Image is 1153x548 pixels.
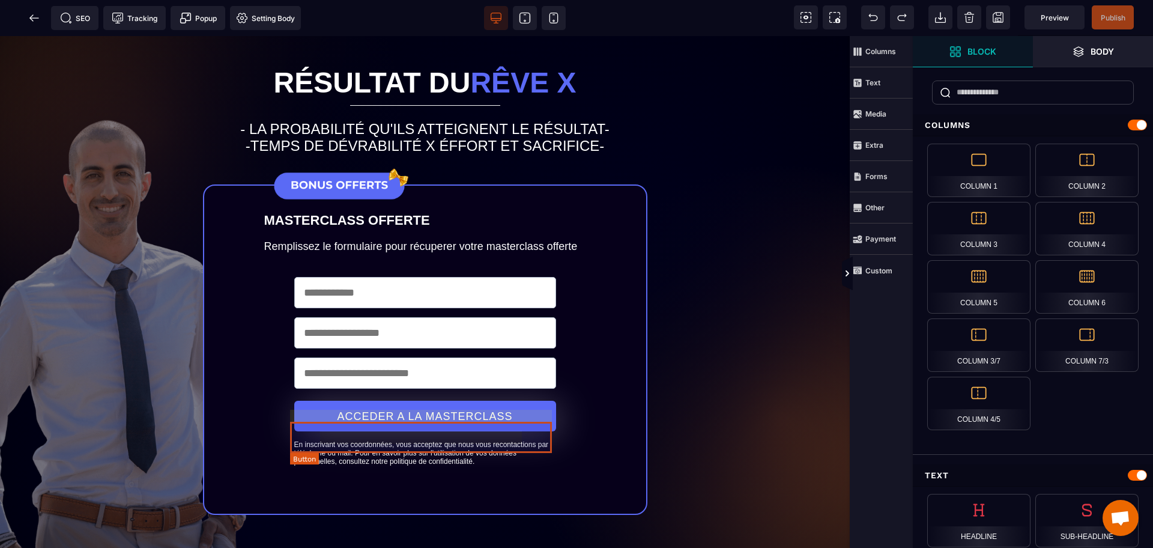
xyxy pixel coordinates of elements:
[60,12,90,24] span: SEO
[850,161,913,192] span: Forms
[1035,260,1139,314] div: Column 6
[913,114,1153,136] div: Columns
[865,234,896,243] strong: Payment
[1101,13,1125,22] span: Publish
[927,377,1030,430] div: Column 4/5
[927,144,1030,197] div: Column 1
[850,224,913,255] span: Payment
[1035,494,1139,547] div: Sub-headline
[927,260,1030,314] div: Column 5
[927,494,1030,547] div: Headline
[1035,144,1139,197] div: Column 2
[957,5,981,29] span: Clear
[913,36,1033,67] span: Open Blocks
[865,266,892,275] strong: Custom
[1092,5,1134,29] span: Save
[171,6,225,30] span: Create Alert Modal
[865,141,883,150] strong: Extra
[1024,5,1085,29] span: Preview
[850,99,913,130] span: Media
[51,6,98,30] span: Seo meta data
[913,464,1153,487] div: Text
[850,130,913,161] span: Extra
[861,5,885,29] span: Undo
[890,5,914,29] span: Redo
[986,5,1010,29] span: Save
[542,6,566,30] span: View mobile
[230,6,301,30] span: Favicon
[264,129,414,171] img: 63b5f0a7b40b8c575713f71412baadad_BONUS_OFFERTS.png
[865,109,886,118] strong: Media
[913,256,925,292] span: Toggle Views
[513,6,537,30] span: View tablet
[1035,318,1139,372] div: Column 7/3
[850,255,913,286] span: Custom Block
[1091,47,1114,56] strong: Body
[850,192,913,224] span: Other
[865,78,880,87] strong: Text
[823,5,847,29] span: Screenshot
[1103,500,1139,536] div: Mở cuộc trò chuyện
[865,203,885,212] strong: Other
[927,202,1030,255] div: Column 3
[59,24,791,69] h1: Résultat du
[103,6,166,30] span: Tracking code
[967,47,996,56] strong: Block
[112,12,157,24] span: Tracking
[794,5,818,29] span: View components
[294,401,556,430] text: En inscrivant vos coordonnées, vous acceptez que nous vous recontactions par téléphone ou mail. P...
[180,12,217,24] span: Popup
[264,174,586,195] text: MASTERCLASS OFFERTE
[22,6,46,30] span: Back
[850,67,913,99] span: Text
[865,172,888,181] strong: Forms
[850,36,913,67] span: Columns
[927,318,1030,372] div: Column 3/7
[484,6,508,30] span: View desktop
[59,79,791,124] h2: - LA PROBABILITÉ QU'ILS ATTEIGNENT LE RÉSULTAT- -TEMPS DE DÉVRABILITÉ X ÉFFORT ET SACRIFICE-
[236,12,295,24] span: Setting Body
[264,201,586,220] text: Remplissez le formulaire pour récuperer votre masterclass offerte
[1035,202,1139,255] div: Column 4
[294,365,556,395] button: ACCEDER A LA MASTERCLASS
[470,31,576,62] span: rêve X
[865,47,896,56] strong: Columns
[1041,13,1069,22] span: Preview
[1033,36,1153,67] span: Open Layers
[928,5,952,29] span: Open Import Webpage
